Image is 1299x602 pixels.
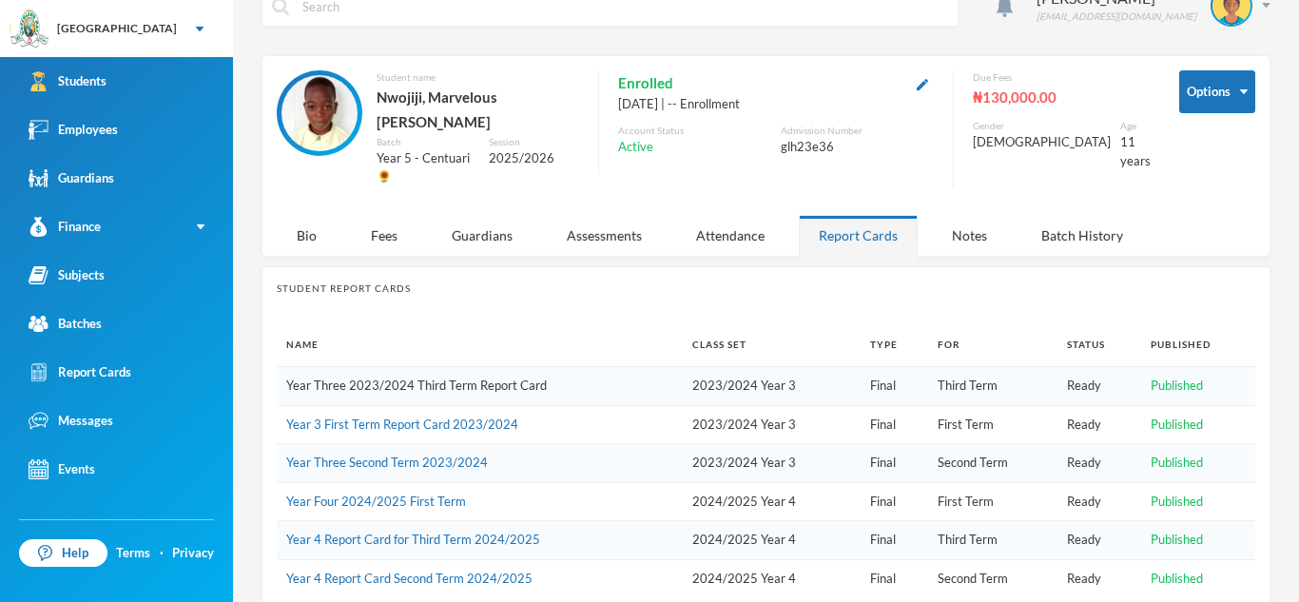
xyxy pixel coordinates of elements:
td: Final [861,482,928,521]
div: Notes [932,215,1007,256]
a: Privacy [172,544,214,563]
span: Published [1151,532,1203,547]
div: Attendance [676,215,785,256]
button: Options [1179,70,1255,113]
th: Class Set [683,324,861,367]
td: Second Term [928,444,1057,483]
td: 2023/2024 Year 3 [683,444,861,483]
div: Due Fees [973,70,1151,85]
span: Published [1151,378,1203,393]
div: Finance [29,217,101,237]
button: Edit [911,72,934,94]
div: 11 years [1120,133,1151,170]
td: Final [861,367,928,406]
img: STUDENT [281,75,358,151]
div: [DATE] | -- Enrollment [618,95,934,114]
td: 2024/2025 Year 4 [683,559,861,597]
a: Year Three Second Term 2023/2024 [286,455,488,470]
div: Batch [377,135,475,149]
div: Events [29,459,95,479]
div: Employees [29,120,118,140]
td: Ready [1057,482,1140,521]
span: Published [1151,455,1203,470]
td: Third Term [928,521,1057,560]
img: logo [10,10,48,49]
td: Third Term [928,367,1057,406]
th: Type [861,324,928,367]
a: Year Three 2023/2024 Third Term Report Card [286,378,547,393]
th: For [928,324,1057,367]
td: First Term [928,405,1057,444]
td: Ready [1057,367,1140,406]
td: Ready [1057,521,1140,560]
td: Final [861,521,928,560]
td: 2024/2025 Year 4 [683,521,861,560]
td: Ready [1057,405,1140,444]
div: Subjects [29,265,105,285]
span: Published [1151,494,1203,509]
div: Age [1120,119,1151,133]
td: Ready [1057,559,1140,597]
td: Final [861,444,928,483]
a: Year Four 2024/2025 First Term [286,494,466,509]
div: Gender [973,119,1111,133]
div: Assessments [547,215,662,256]
td: Final [861,405,928,444]
div: · [160,544,164,563]
td: First Term [928,482,1057,521]
div: Students [29,71,107,91]
div: Messages [29,411,113,431]
div: [GEOGRAPHIC_DATA] [57,20,177,37]
div: Year 5 - Centuari🌻 [377,149,475,186]
div: [DEMOGRAPHIC_DATA] [973,133,1111,152]
div: Guardians [432,215,533,256]
div: 2025/2026 [489,149,579,168]
div: Student name [377,70,579,85]
a: Terms [116,544,150,563]
td: Ready [1057,444,1140,483]
div: Nwojiji, Marvelous [PERSON_NAME] [377,85,579,135]
span: Published [1151,571,1203,586]
div: Report Cards [799,215,918,256]
th: Name [277,324,683,367]
div: Batches [29,314,102,334]
th: Status [1057,324,1140,367]
a: Year 3 First Term Report Card 2023/2024 [286,417,518,432]
div: Account Status [618,124,771,138]
div: ₦130,000.00 [973,85,1151,109]
span: Enrolled [618,70,673,95]
div: [EMAIL_ADDRESS][DOMAIN_NAME] [1037,10,1196,24]
td: Final [861,559,928,597]
a: Year 4 Report Card for Third Term 2024/2025 [286,532,540,547]
div: Batch History [1021,215,1143,256]
div: Admission Number [781,124,934,138]
div: Bio [277,215,337,256]
div: Report Cards [29,362,131,382]
span: Published [1151,417,1203,432]
a: Year 4 Report Card Second Term 2024/2025 [286,571,533,586]
span: Active [618,138,653,157]
td: 2023/2024 Year 3 [683,367,861,406]
th: Published [1141,324,1255,367]
div: Session [489,135,579,149]
td: 2024/2025 Year 4 [683,482,861,521]
div: Guardians [29,168,114,188]
a: Help [19,539,107,568]
div: Student Report Cards [277,282,1255,296]
td: Second Term [928,559,1057,597]
td: 2023/2024 Year 3 [683,405,861,444]
div: Fees [351,215,417,256]
div: glh23e36 [781,138,934,157]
